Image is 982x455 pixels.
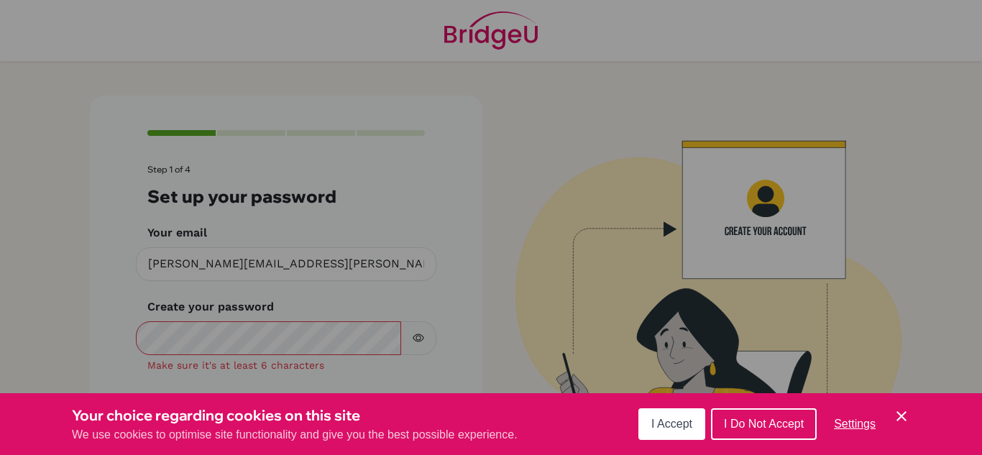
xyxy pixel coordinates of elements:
[72,405,518,426] h3: Your choice regarding cookies on this site
[893,408,910,425] button: Save and close
[72,426,518,443] p: We use cookies to optimise site functionality and give you the best possible experience.
[822,410,887,438] button: Settings
[711,408,817,440] button: I Do Not Accept
[834,418,876,430] span: Settings
[638,408,705,440] button: I Accept
[651,418,692,430] span: I Accept
[724,418,804,430] span: I Do Not Accept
